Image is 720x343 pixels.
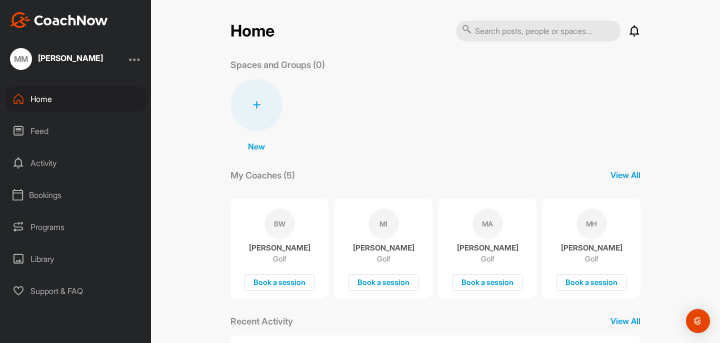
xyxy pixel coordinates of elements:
[610,169,640,181] p: View All
[452,274,523,291] div: Book a session
[264,208,295,239] div: BW
[556,274,627,291] div: Book a session
[273,254,286,264] p: Golf
[348,274,419,291] div: Book a session
[230,168,295,182] p: My Coaches (5)
[5,86,146,111] div: Home
[481,254,494,264] p: Golf
[10,12,108,28] img: CoachNow
[377,254,390,264] p: Golf
[610,315,640,327] p: View All
[353,243,414,253] p: [PERSON_NAME]
[686,309,710,333] div: Open Intercom Messenger
[5,118,146,143] div: Feed
[368,208,399,239] div: MI
[585,254,598,264] p: Golf
[472,208,503,239] div: MA
[5,278,146,303] div: Support & FAQ
[230,21,274,41] h2: Home
[5,182,146,207] div: Bookings
[457,243,518,253] p: [PERSON_NAME]
[456,20,621,41] input: Search posts, people or spaces...
[248,140,265,152] p: New
[230,58,325,71] p: Spaces and Groups (0)
[5,150,146,175] div: Activity
[244,274,315,291] div: Book a session
[561,243,622,253] p: [PERSON_NAME]
[249,243,310,253] p: [PERSON_NAME]
[5,214,146,239] div: Programs
[10,48,32,70] div: MM
[230,314,293,328] p: Recent Activity
[38,54,103,62] div: [PERSON_NAME]
[576,208,607,239] div: MH
[5,246,146,271] div: Library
